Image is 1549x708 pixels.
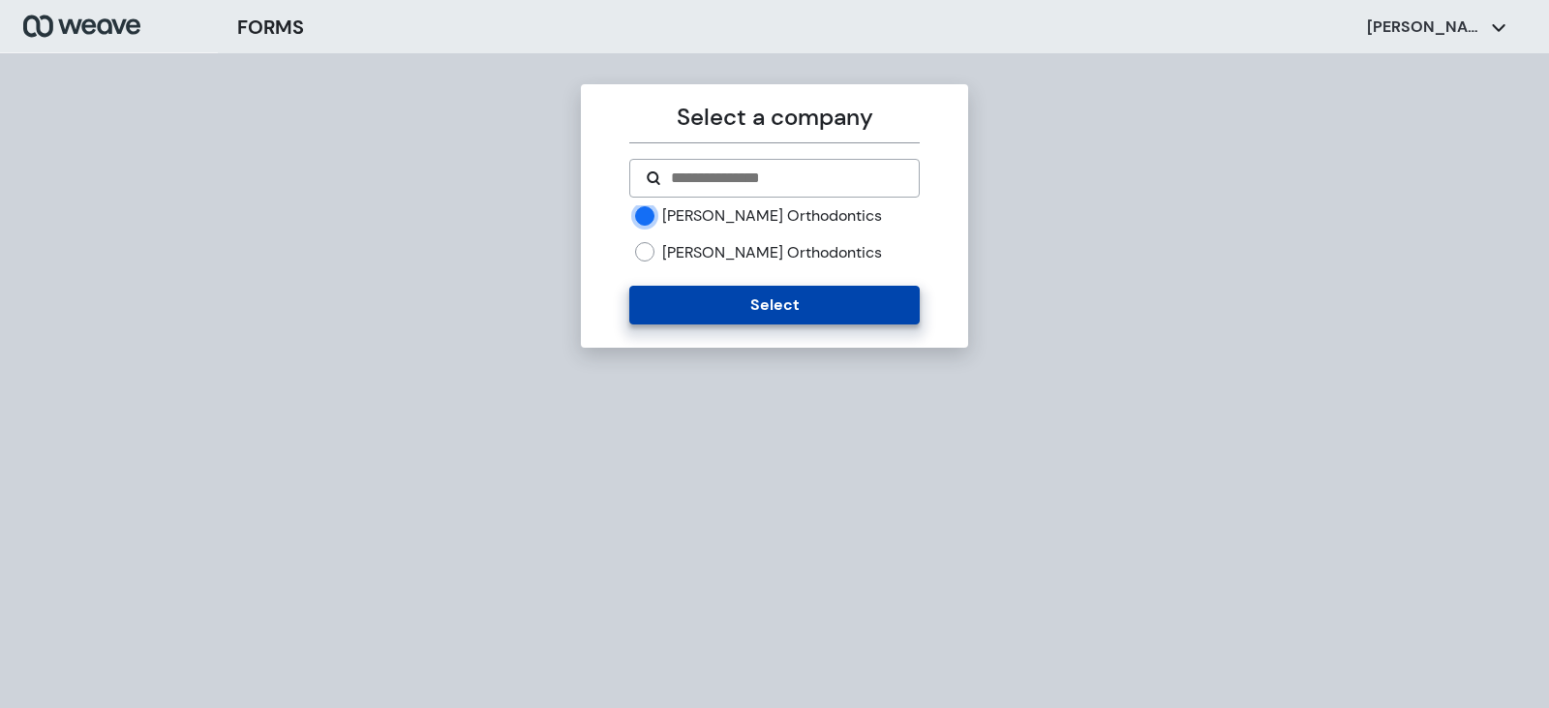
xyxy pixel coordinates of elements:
label: [PERSON_NAME] Orthodontics [662,242,882,263]
input: Search [669,167,902,190]
label: [PERSON_NAME] Orthodontics [662,205,882,227]
p: Select a company [629,100,919,135]
button: Select [629,286,919,324]
p: [PERSON_NAME] [1367,16,1483,38]
h3: FORMS [237,13,304,42]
